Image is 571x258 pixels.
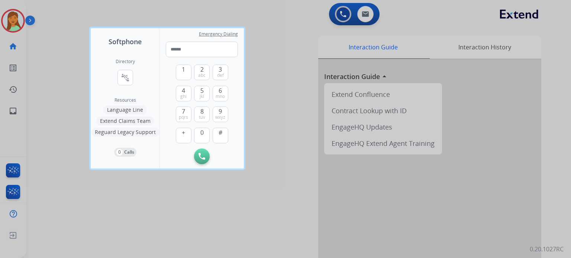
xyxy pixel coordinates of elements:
span: 8 [200,107,204,116]
span: mno [216,94,225,99]
span: abc [198,72,206,78]
button: 8tuv [194,107,210,122]
button: + [176,128,191,143]
button: 6mno [213,86,228,101]
button: 0 [194,128,210,143]
button: Extend Claims Team [96,117,154,125]
span: def [217,72,224,78]
button: 2abc [194,65,210,80]
button: 9wxyz [213,107,228,122]
span: # [219,128,222,137]
span: pqrs [179,114,188,120]
span: Resources [114,97,136,103]
img: call-button [199,153,205,160]
p: 0.20.1027RC [530,245,564,254]
mat-icon: connect_without_contact [121,73,130,82]
span: Softphone [109,36,142,47]
button: 0Calls [114,148,136,157]
span: 4 [182,86,185,95]
span: 2 [200,65,204,74]
span: 6 [219,86,222,95]
span: 5 [200,86,204,95]
p: 0 [116,149,123,156]
span: 1 [182,65,185,74]
span: ghi [180,94,187,99]
span: + [182,128,185,137]
button: 7pqrs [176,107,191,122]
span: tuv [199,114,205,120]
button: # [213,128,228,143]
span: 9 [219,107,222,116]
h2: Directory [116,59,135,65]
button: 4ghi [176,86,191,101]
button: 1 [176,65,191,80]
span: Emergency Dialing [199,31,238,37]
span: 3 [219,65,222,74]
span: jkl [200,94,204,99]
p: Calls [124,149,134,156]
span: wxyz [215,114,225,120]
button: Reguard Legacy Support [91,128,159,137]
button: 3def [213,65,228,80]
button: Language Line [103,105,147,114]
span: 7 [182,107,185,116]
button: 5jkl [194,86,210,101]
span: 0 [200,128,204,137]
